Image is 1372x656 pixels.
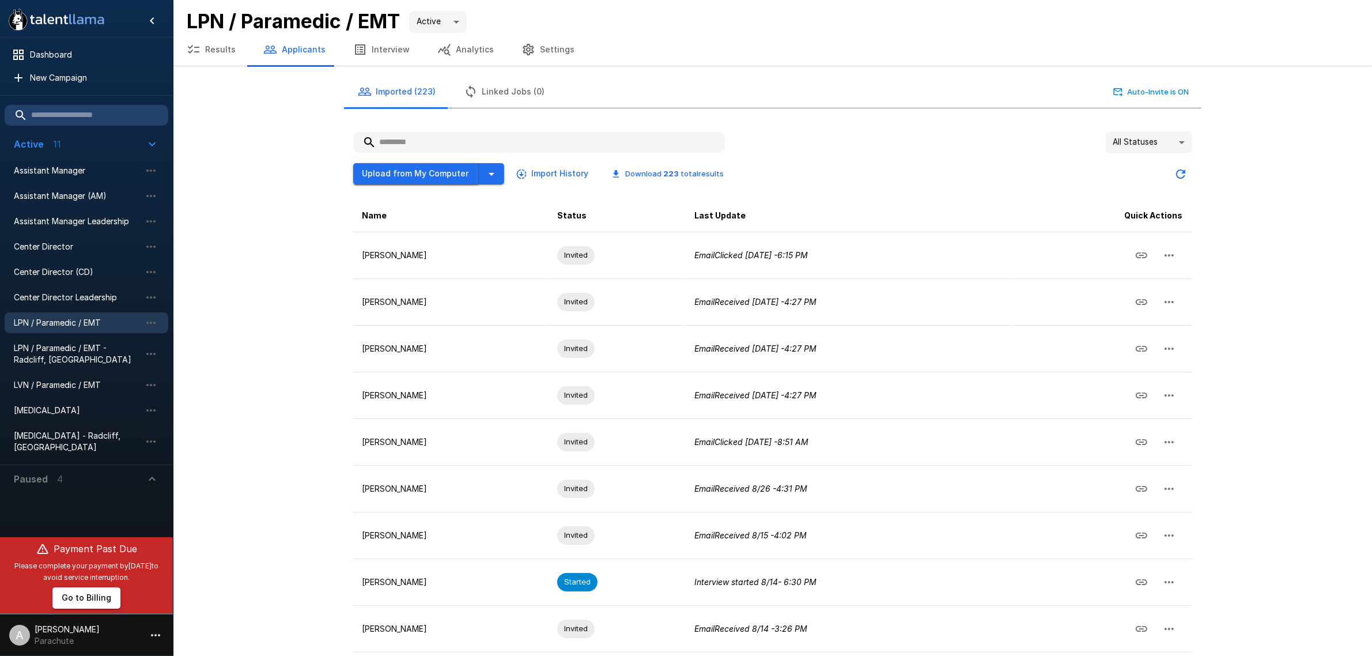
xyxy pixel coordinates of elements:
p: [PERSON_NAME] [362,483,539,495]
span: Invited [557,483,595,494]
p: [PERSON_NAME] [362,250,539,261]
th: Quick Actions [1013,199,1192,232]
button: Upload from My Computer [353,163,479,184]
i: Interview started 8/14 - 6:30 PM [694,577,817,587]
button: Analytics [424,33,508,66]
p: [PERSON_NAME] [362,623,539,635]
span: Copy Interview Link [1128,296,1155,306]
button: Settings [508,33,588,66]
p: [PERSON_NAME] [362,530,539,541]
button: Results [173,33,250,66]
span: Copy Interview Link [1128,389,1155,399]
span: Invited [557,623,595,634]
i: Email Clicked [DATE] - 8:51 AM [694,437,808,447]
i: Email Received 8/14 - 3:26 PM [694,624,807,634]
span: Invited [557,296,595,307]
span: Copy Interview Link [1128,623,1155,632]
i: Email Received 8/26 - 4:31 PM [694,484,807,493]
button: Interview [339,33,424,66]
p: [PERSON_NAME] [362,576,539,588]
p: [PERSON_NAME] [362,343,539,355]
span: Copy Interview Link [1128,342,1155,352]
th: Last Update [685,199,1013,232]
span: Started [557,576,598,587]
th: Name [353,199,548,232]
span: Invited [557,530,595,541]
span: Copy Interview Link [1128,436,1155,446]
b: 223 [664,169,679,178]
button: Download 223 totalresults [603,165,734,183]
i: Email Received [DATE] - 4:27 PM [694,390,817,400]
b: LPN / Paramedic / EMT [187,9,400,33]
span: Copy Interview Link [1128,482,1155,492]
th: Status [548,199,685,232]
button: Imported (223) [344,76,450,108]
span: Invited [557,390,595,401]
div: Active [409,11,467,33]
span: Copy Interview Link [1128,576,1155,586]
button: Updated Today - 1:26 PM [1169,163,1192,186]
span: Invited [557,250,595,261]
span: Copy Interview Link [1128,529,1155,539]
div: All Statuses [1106,131,1192,153]
p: [PERSON_NAME] [362,296,539,308]
button: Applicants [250,33,339,66]
i: Email Received [DATE] - 4:27 PM [694,344,817,353]
button: Import History [513,163,594,184]
p: [PERSON_NAME] [362,436,539,448]
button: Auto-Invite is ON [1111,83,1192,101]
p: [PERSON_NAME] [362,390,539,401]
span: Invited [557,436,595,447]
i: Email Received [DATE] - 4:27 PM [694,297,817,307]
span: Invited [557,343,595,354]
button: Linked Jobs (0) [450,76,559,108]
i: Email Clicked [DATE] - 6:15 PM [694,250,808,260]
i: Email Received 8/15 - 4:02 PM [694,530,807,540]
span: Copy Interview Link [1128,249,1155,259]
